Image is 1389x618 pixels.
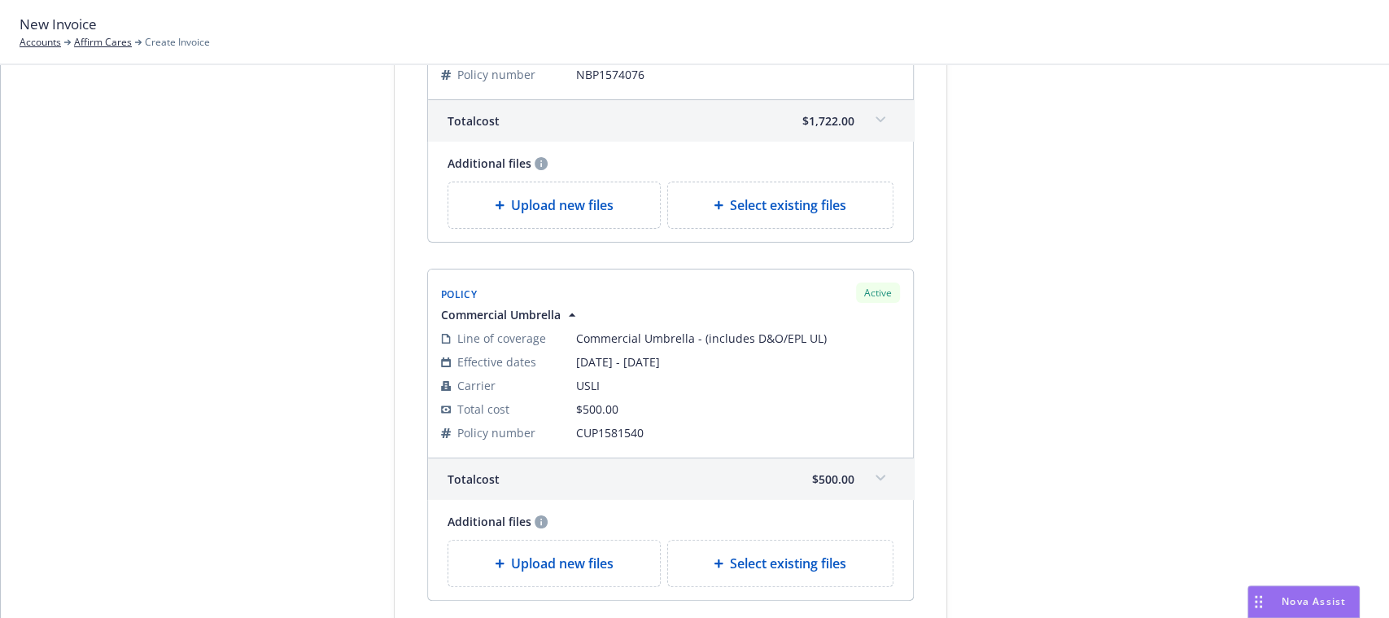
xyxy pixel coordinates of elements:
span: Create Invoice [145,35,210,50]
span: Upload new files [511,195,614,215]
span: Policy number [457,66,535,83]
span: $1,722.00 [802,112,854,129]
div: Drag to move [1248,586,1269,617]
span: NBP1574076 [576,66,900,83]
span: Carrier [457,377,496,394]
span: Select existing files [730,554,846,573]
a: Accounts [20,35,61,50]
span: Total cost [448,471,500,488]
span: Policy [441,287,477,301]
div: Active [856,283,900,303]
button: Commercial Umbrella [441,306,580,323]
span: Policy number [457,424,535,441]
span: CUP1581540 [576,424,900,441]
div: Select existing files [667,540,894,587]
span: USLI [576,377,900,394]
span: Commercial Umbrella - (includes D&O/EPL UL) [576,330,900,347]
span: $500.00 [576,401,618,417]
span: $500.00 [812,471,854,488]
span: [DATE] - [DATE] [576,353,900,370]
span: Total cost [457,401,509,418]
span: Nova Assist [1282,594,1346,608]
div: Upload new files [448,540,661,587]
span: Additional files [448,513,531,530]
span: Select existing files [730,195,846,215]
div: Upload new files [448,182,661,229]
span: Total cost [448,112,500,129]
a: Affirm Cares [74,35,132,50]
span: Line of coverage [457,330,546,347]
span: Commercial Umbrella [441,306,561,323]
div: Totalcost$500.00 [428,458,913,499]
span: New Invoice [20,14,97,35]
div: Totalcost$1,722.00 [428,100,913,141]
span: Additional files [448,155,531,172]
button: Nova Assist [1247,585,1360,618]
div: Select existing files [667,182,894,229]
span: Effective dates [457,353,536,370]
span: Upload new files [511,554,614,573]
